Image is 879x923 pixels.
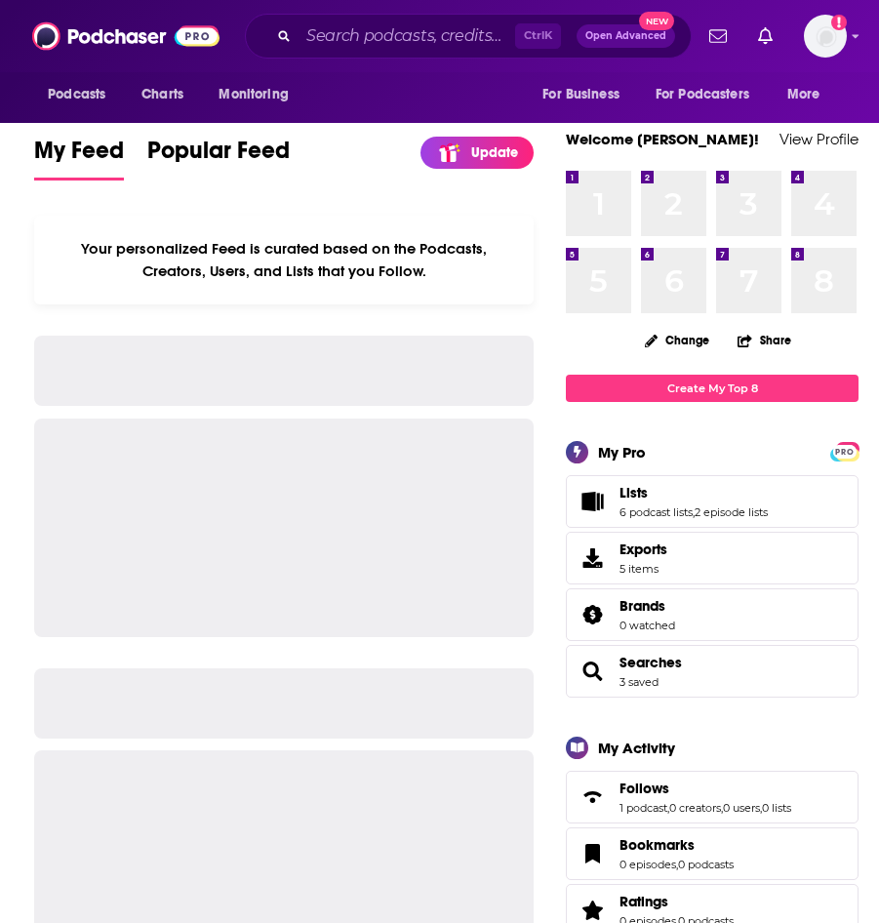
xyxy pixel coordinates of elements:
[147,136,290,177] span: Popular Feed
[619,562,667,576] span: 5 items
[32,18,220,55] img: Podchaser - Follow, Share and Rate Podcasts
[529,76,644,113] button: open menu
[804,15,847,58] span: Logged in as samanthawu
[619,893,734,910] a: Ratings
[619,505,693,519] a: 6 podcast lists
[147,136,290,181] a: Popular Feed
[219,81,288,108] span: Monitoring
[721,801,723,815] span: ,
[619,893,668,910] span: Ratings
[619,597,675,615] a: Brands
[619,484,768,502] a: Lists
[619,780,791,797] a: Follows
[573,544,612,572] span: Exports
[48,81,105,108] span: Podcasts
[737,321,791,359] button: Share
[760,801,762,815] span: ,
[573,783,612,811] a: Follows
[420,137,534,169] a: Update
[542,81,619,108] span: For Business
[577,24,675,48] button: Open AdvancedNew
[779,130,859,148] a: View Profile
[678,858,734,871] a: 0 podcasts
[656,81,749,108] span: For Podcasters
[619,675,659,689] a: 3 saved
[619,836,734,854] a: Bookmarks
[245,14,692,59] div: Search podcasts, credits, & more...
[141,81,183,108] span: Charts
[566,645,859,698] span: Searches
[598,739,675,757] div: My Activity
[566,588,859,641] span: Brands
[669,801,721,815] a: 0 creators
[471,144,518,161] p: Update
[566,532,859,584] a: Exports
[804,15,847,58] img: User Profile
[833,445,857,460] span: PRO
[695,505,768,519] a: 2 episode lists
[129,76,195,113] a: Charts
[619,541,667,558] span: Exports
[573,658,612,685] a: Searches
[787,81,820,108] span: More
[774,76,845,113] button: open menu
[619,619,675,632] a: 0 watched
[573,840,612,867] a: Bookmarks
[619,858,676,871] a: 0 episodes
[762,801,791,815] a: 0 lists
[566,827,859,880] span: Bookmarks
[693,505,695,519] span: ,
[633,328,721,352] button: Change
[566,375,859,401] a: Create My Top 8
[750,20,780,53] a: Show notifications dropdown
[299,20,515,52] input: Search podcasts, credits, & more...
[573,488,612,515] a: Lists
[723,801,760,815] a: 0 users
[619,836,695,854] span: Bookmarks
[34,136,124,177] span: My Feed
[566,475,859,528] span: Lists
[619,654,682,671] a: Searches
[804,15,847,58] button: Show profile menu
[566,771,859,823] span: Follows
[701,20,735,53] a: Show notifications dropdown
[619,484,648,502] span: Lists
[619,801,667,815] a: 1 podcast
[667,801,669,815] span: ,
[34,136,124,181] a: My Feed
[831,15,847,30] svg: Add a profile image
[34,76,131,113] button: open menu
[619,597,665,615] span: Brands
[585,31,666,41] span: Open Advanced
[676,858,678,871] span: ,
[833,443,857,458] a: PRO
[566,130,759,148] a: Welcome [PERSON_NAME]!
[205,76,313,113] button: open menu
[573,601,612,628] a: Brands
[639,12,674,30] span: New
[515,23,561,49] span: Ctrl K
[643,76,778,113] button: open menu
[34,216,534,304] div: Your personalized Feed is curated based on the Podcasts, Creators, Users, and Lists that you Follow.
[598,443,646,461] div: My Pro
[619,780,669,797] span: Follows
